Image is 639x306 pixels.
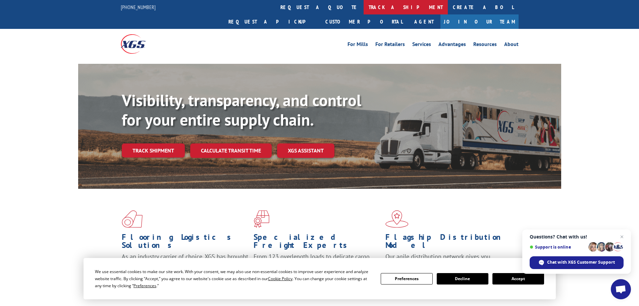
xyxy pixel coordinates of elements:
h1: Flagship Distribution Model [385,233,512,253]
span: As an industry carrier of choice, XGS has brought innovation and dedication to flooring logistics... [122,253,248,276]
div: Chat with XGS Customer Support [530,256,624,269]
a: Request a pickup [223,14,320,29]
div: Cookie Consent Prompt [84,258,556,299]
a: Calculate transit time [190,143,272,158]
div: We use essential cookies to make our site work. With your consent, we may also use non-essential ... [95,268,373,289]
span: Support is online [530,245,586,250]
img: xgs-icon-total-supply-chain-intelligence-red [122,210,143,228]
span: Chat with XGS Customer Support [547,259,615,265]
a: For Retailers [375,42,405,49]
span: Questions? Chat with us! [530,234,624,239]
a: For Mills [348,42,368,49]
span: Cookie Policy [268,276,292,281]
img: xgs-icon-focused-on-flooring-red [254,210,269,228]
a: Agent [408,14,440,29]
p: From 123 overlength loads to delicate cargo, our experienced staff knows the best way to move you... [254,253,380,282]
a: XGS ASSISTANT [277,143,334,158]
a: Resources [473,42,497,49]
a: Services [412,42,431,49]
img: xgs-icon-flagship-distribution-model-red [385,210,409,228]
div: Open chat [611,279,631,299]
h1: Specialized Freight Experts [254,233,380,253]
a: [PHONE_NUMBER] [121,4,156,10]
span: Preferences [134,283,156,289]
button: Preferences [381,273,432,285]
a: Customer Portal [320,14,408,29]
span: Our agile distribution network gives you nationwide inventory management on demand. [385,253,509,268]
span: Close chat [618,233,626,241]
a: About [504,42,519,49]
h1: Flooring Logistics Solutions [122,233,249,253]
a: Advantages [438,42,466,49]
button: Accept [492,273,544,285]
a: Track shipment [122,143,185,158]
b: Visibility, transparency, and control for your entire supply chain. [122,90,361,130]
button: Decline [437,273,488,285]
a: Join Our Team [440,14,519,29]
